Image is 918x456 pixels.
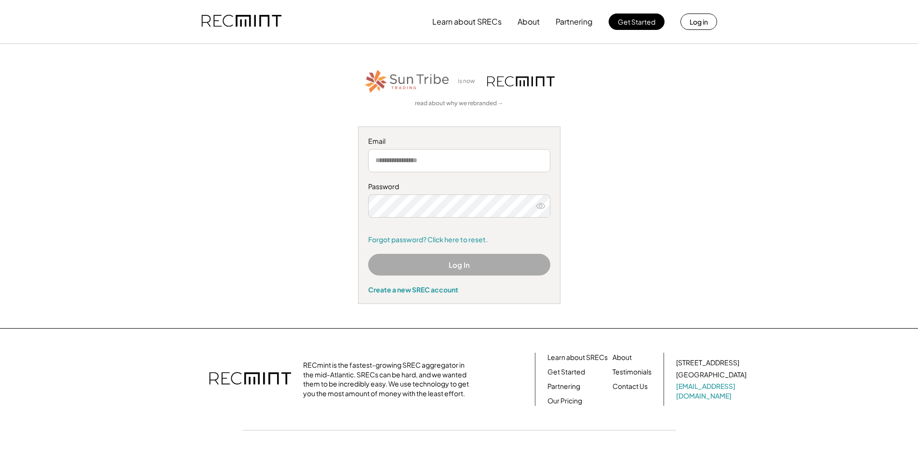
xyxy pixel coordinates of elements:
button: Log In [368,254,550,276]
a: About [612,353,632,362]
div: Create a new SREC account [368,285,550,294]
a: Our Pricing [547,396,582,406]
img: recmint-logotype%403x.png [201,5,281,38]
img: recmint-logotype%403x.png [209,362,291,396]
img: recmint-logotype%403x.png [487,76,555,86]
a: [EMAIL_ADDRESS][DOMAIN_NAME] [676,382,748,401]
div: Password [368,182,550,192]
div: RECmint is the fastest-growing SREC aggregator in the mid-Atlantic. SRECs can be hard, and we wan... [303,360,474,398]
a: Contact Us [612,382,648,391]
div: [GEOGRAPHIC_DATA] [676,370,746,380]
a: Get Started [547,367,585,377]
button: Log in [680,14,717,30]
button: Partnering [556,12,593,31]
button: Get Started [609,14,665,30]
button: Learn about SRECs [432,12,502,31]
a: Learn about SRECs [547,353,608,362]
img: STT_Horizontal_Logo%2B-%2BColor.png [364,68,451,95]
div: is now [455,77,482,85]
a: read about why we rebranded → [415,99,504,108]
a: Forgot password? Click here to reset. [368,235,550,245]
button: About [518,12,540,31]
a: Testimonials [612,367,652,377]
a: Partnering [547,382,580,391]
div: Email [368,137,550,146]
div: [STREET_ADDRESS] [676,358,739,368]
